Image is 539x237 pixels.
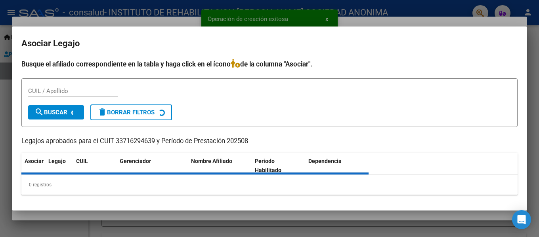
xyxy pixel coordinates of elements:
span: Periodo Habilitado [255,158,281,173]
datatable-header-cell: Dependencia [305,153,369,179]
h2: Asociar Legajo [21,36,518,51]
datatable-header-cell: Nombre Afiliado [188,153,252,179]
div: 0 registros [21,175,518,195]
datatable-header-cell: Asociar [21,153,45,179]
span: Dependencia [308,158,342,164]
datatable-header-cell: Gerenciador [117,153,188,179]
datatable-header-cell: Periodo Habilitado [252,153,305,179]
span: Borrar Filtros [97,109,155,116]
button: Buscar [28,105,84,119]
span: Asociar [25,158,44,164]
button: Borrar Filtros [90,104,172,120]
mat-icon: delete [97,107,107,117]
mat-icon: search [34,107,44,117]
datatable-header-cell: Legajo [45,153,73,179]
h4: Busque el afiliado correspondiente en la tabla y haga click en el ícono de la columna "Asociar". [21,59,518,69]
span: Legajo [48,158,66,164]
div: Open Intercom Messenger [512,210,531,229]
p: Legajos aprobados para el CUIT 33716294639 y Período de Prestación 202508 [21,137,518,146]
span: Gerenciador [120,158,151,164]
span: Nombre Afiliado [191,158,232,164]
datatable-header-cell: CUIL [73,153,117,179]
span: Buscar [34,109,67,116]
span: CUIL [76,158,88,164]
